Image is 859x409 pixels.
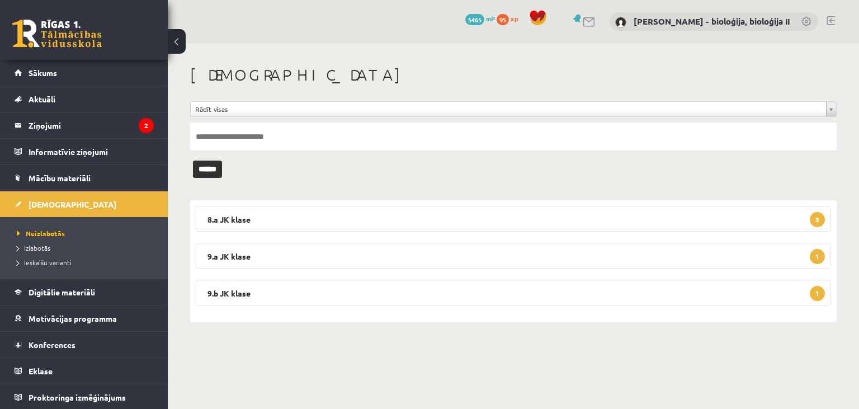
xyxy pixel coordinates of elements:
span: Izlabotās [17,243,50,252]
a: Ieskaišu varianti [17,257,157,267]
h1: [DEMOGRAPHIC_DATA] [190,65,837,84]
a: Sākums [15,60,154,86]
legend: 8.a JK klase [196,206,831,232]
span: Neizlabotās [17,229,65,238]
span: 1 [810,286,825,301]
i: 2 [139,118,154,133]
legend: 9.b JK klase [196,280,831,305]
a: Neizlabotās [17,228,157,238]
span: 3 [810,212,825,227]
img: Elza Saulīte - bioloģija, bioloģija II [615,17,626,28]
a: 5465 mP [465,14,495,23]
span: Eklase [29,366,53,376]
a: Rādīt visas [191,102,836,116]
span: [DEMOGRAPHIC_DATA] [29,199,116,209]
span: Konferences [29,340,75,350]
a: Motivācijas programma [15,305,154,331]
a: Rīgas 1. Tālmācības vidusskola [12,20,102,48]
span: Rādīt visas [195,102,822,116]
a: 95 xp [497,14,523,23]
a: [DEMOGRAPHIC_DATA] [15,191,154,217]
span: xp [511,14,518,23]
span: Ieskaišu varianti [17,258,72,267]
legend: Informatīvie ziņojumi [29,139,154,164]
legend: Ziņojumi [29,112,154,138]
span: Aktuāli [29,94,55,104]
a: Konferences [15,332,154,358]
span: Digitālie materiāli [29,287,95,297]
span: 95 [497,14,509,25]
a: Informatīvie ziņojumi [15,139,154,164]
span: mP [486,14,495,23]
span: Motivācijas programma [29,313,117,323]
a: Aktuāli [15,86,154,112]
span: 5465 [465,14,484,25]
a: [PERSON_NAME] - bioloģija, bioloģija II [634,16,790,27]
span: Mācību materiāli [29,173,91,183]
a: Ziņojumi2 [15,112,154,138]
span: 1 [810,249,825,264]
a: Digitālie materiāli [15,279,154,305]
a: Mācību materiāli [15,165,154,191]
a: Eklase [15,358,154,384]
span: Sākums [29,68,57,78]
span: Proktoringa izmēģinājums [29,392,126,402]
legend: 9.a JK klase [196,243,831,269]
a: Izlabotās [17,243,157,253]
